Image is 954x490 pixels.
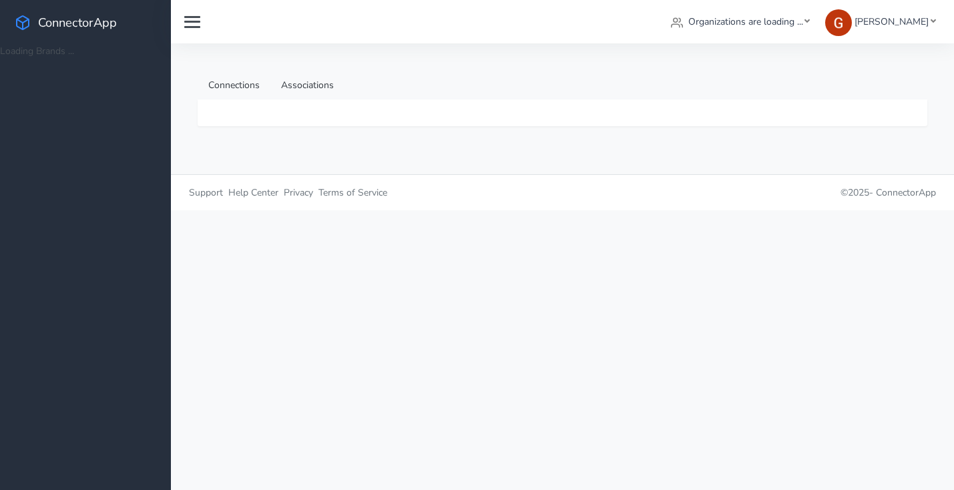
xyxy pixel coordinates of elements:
span: Organizations are loading ... [688,15,803,28]
span: Terms of Service [318,186,387,199]
span: ConnectorApp [38,14,117,31]
span: Privacy [284,186,313,199]
a: Organizations are loading ... [666,9,815,34]
span: Help Center [228,186,278,199]
span: Support [189,186,223,199]
a: [PERSON_NAME] [820,9,941,34]
span: [PERSON_NAME] [855,15,929,28]
a: Associations [270,70,344,100]
span: ConnectorApp [876,186,936,199]
img: Greg Clemmons [825,9,852,36]
a: Connections [198,70,270,100]
p: © 2025 - [573,186,937,200]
